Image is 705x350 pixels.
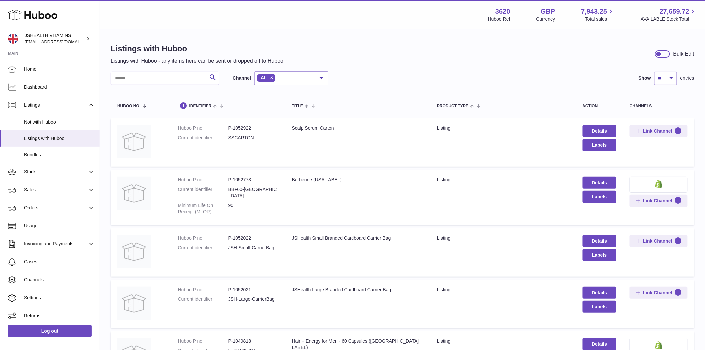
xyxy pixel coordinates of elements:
[655,341,662,349] img: shopify-small.png
[292,104,303,108] span: title
[643,290,672,296] span: Link Channel
[495,7,510,16] strong: 3620
[536,16,555,22] div: Currency
[583,287,617,299] a: Details
[641,7,697,22] a: 27,659.72 AVAILABLE Stock Total
[178,177,228,183] dt: Huboo P no
[25,32,85,45] div: JSHEALTH VITAMINS
[178,135,228,141] dt: Current identifier
[24,169,88,175] span: Stock
[178,235,228,241] dt: Huboo P no
[228,177,279,183] dd: P-1052773
[643,198,672,204] span: Link Channel
[639,75,651,81] label: Show
[117,287,151,320] img: JSHealth Large Branded Cardboard Carrier Bag
[178,287,228,293] dt: Huboo P no
[630,235,688,247] button: Link Channel
[111,43,285,54] h1: Listings with Huboo
[292,177,424,183] div: Berberine (USA LABEL)
[111,57,285,65] p: Listings with Huboo - any items here can be sent or dropped off to Huboo.
[583,235,617,247] a: Details
[24,223,95,229] span: Usage
[583,177,617,189] a: Details
[228,296,279,302] dd: JSH-Large-CarrierBag
[24,187,88,193] span: Sales
[261,75,267,80] span: All
[437,125,569,131] div: listing
[583,104,617,108] div: action
[673,50,694,58] div: Bulk Edit
[228,338,279,344] dd: P-1049818
[437,235,569,241] div: listing
[630,125,688,137] button: Link Channel
[641,16,697,22] span: AVAILABLE Stock Total
[228,186,279,199] dd: BB+60-[GEOGRAPHIC_DATA]
[583,249,617,261] button: Labels
[643,128,672,134] span: Link Channel
[437,104,468,108] span: Product Type
[24,205,88,211] span: Orders
[630,195,688,207] button: Link Channel
[292,125,424,131] div: Scalp Serum Carton
[680,75,694,81] span: entries
[228,245,279,251] dd: JSH-Small-CarrierBag
[24,84,95,90] span: Dashboard
[581,7,615,22] a: 7,943.25 Total sales
[655,180,662,188] img: shopify-small.png
[660,7,689,16] span: 27,659.72
[585,16,615,22] span: Total sales
[8,325,92,337] a: Log out
[233,75,251,81] label: Channel
[24,66,95,72] span: Home
[24,277,95,283] span: Channels
[178,202,228,215] dt: Minimum Life On Receipt (MLOR)
[8,34,18,44] img: internalAdmin-3620@internal.huboo.com
[583,139,617,151] button: Labels
[583,301,617,313] button: Labels
[228,125,279,131] dd: P-1052922
[292,287,424,293] div: JSHealth Large Branded Cardboard Carrier Bag
[178,245,228,251] dt: Current identifier
[24,259,95,265] span: Cases
[437,287,569,293] div: listing
[228,235,279,241] dd: P-1052022
[178,338,228,344] dt: Huboo P no
[117,235,151,268] img: JSHealth Small Branded Cardboard Carrier Bag
[24,119,95,125] span: Not with Huboo
[437,338,569,344] div: listing
[24,135,95,142] span: Listings with Huboo
[581,7,607,16] span: 7,943.25
[583,125,617,137] a: Details
[117,177,151,210] img: Berberine (USA LABEL)
[437,177,569,183] div: listing
[228,135,279,141] dd: SSCARTON
[583,338,617,350] a: Details
[24,152,95,158] span: Bundles
[24,313,95,319] span: Returns
[228,202,279,215] dd: 90
[643,238,672,244] span: Link Channel
[583,191,617,203] button: Labels
[25,39,98,44] span: [EMAIL_ADDRESS][DOMAIN_NAME]
[178,296,228,302] dt: Current identifier
[178,186,228,199] dt: Current identifier
[24,295,95,301] span: Settings
[541,7,555,16] strong: GBP
[488,16,510,22] div: Huboo Ref
[228,287,279,293] dd: P-1052021
[292,235,424,241] div: JSHealth Small Branded Cardboard Carrier Bag
[24,102,88,108] span: Listings
[117,104,139,108] span: Huboo no
[117,125,151,158] img: Scalp Serum Carton
[630,104,688,108] div: channels
[630,287,688,299] button: Link Channel
[189,104,212,108] span: identifier
[24,241,88,247] span: Invoicing and Payments
[178,125,228,131] dt: Huboo P no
